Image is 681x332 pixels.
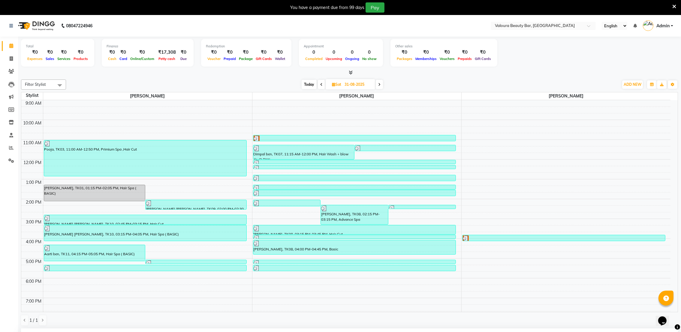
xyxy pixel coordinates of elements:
input: 2025-08-30 [343,80,373,89]
div: 11:00 AM [22,140,43,146]
span: Gift Cards [254,57,273,61]
div: [PERSON_NAME], TK08, 04:00 PM-04:45 PM, Basic [253,240,456,254]
img: logo [15,17,56,34]
span: Wallet [273,57,287,61]
div: 0 [304,49,324,56]
span: Sat [330,82,343,87]
div: Aarti ben, TK11, 05:15 PM-05:35 PM, Under arms ( Brazilian) [44,265,247,271]
span: ADD NEW [624,82,641,87]
div: [PERSON_NAME], TK08, 02:15 PM-02:20 PM, Under arm's ( chocolate) [389,205,456,209]
span: Online/Custom [129,57,156,61]
div: [PERSON_NAME] [PERSON_NAME], TK09, 02:00 PM-02:30 PM, Hair Cut [146,200,246,209]
div: Aarti ben, TK11, 04:15 PM-05:05 PM, Hair Spa ( BASIC) [44,245,145,261]
div: [PERSON_NAME] [PERSON_NAME], TK06, 12:45 PM-01:05 PM, Under arms ( Brazilian) [253,175,456,181]
div: 2:00 PM [25,199,43,205]
span: Admin [656,23,670,29]
div: 5:00 PM [25,259,43,265]
div: Dimpal ben, TK07, 11:15 AM-12:00 PM, Hair Wash + blow dry,D TAN [253,145,354,159]
div: ₹0 [129,49,156,56]
div: [PERSON_NAME] [PERSON_NAME], TK06, 01:30 PM-01:50 PM, Hair Wash + blow dry [253,190,456,196]
button: ADD NEW [622,80,643,89]
span: [PERSON_NAME] [462,92,671,100]
span: Vouchers [438,57,456,61]
div: 0 [324,49,344,56]
div: ₹0 [254,49,273,56]
div: [PERSON_NAME], TK08, 03:45 PM-03:55 PM, Eyebrows [253,235,456,239]
span: Prepaid [222,57,237,61]
div: Finance [107,44,189,49]
div: Stylist [21,92,43,99]
div: ₹0 [178,49,189,56]
span: Sales [44,57,56,61]
div: 3:00 PM [25,219,43,225]
div: 7:00 PM [25,298,43,304]
div: ₹0 [26,49,44,56]
div: [PERSON_NAME], TK13, 05:00 PM-05:10 PM, Eyebrows [253,260,456,264]
div: [PERSON_NAME] [PERSON_NAME], TK05, 12:15 PM-12:20 PM, [GEOGRAPHIC_DATA] [253,165,456,169]
span: Card [118,57,129,61]
div: Redemption [206,44,287,49]
span: Due [179,57,188,61]
div: 0 [344,49,361,56]
span: Gift Cards [473,57,493,61]
span: 1 / 1 [29,317,38,324]
div: Appointment [304,44,378,49]
span: [PERSON_NAME] [252,92,461,100]
span: Ongoing [344,57,361,61]
div: Other sales [395,44,493,49]
span: Cash [107,57,118,61]
div: [PERSON_NAME] [PERSON_NAME], TK10, 03:15 PM-04:05 PM, Hair Spa ( BASIC) [44,225,247,241]
span: Today [302,80,317,89]
div: You have a payment due from 99 days [290,4,364,11]
div: ₹0 [118,49,129,56]
button: Pay [366,2,384,13]
div: Total [26,44,89,49]
div: ₹0 [438,49,456,56]
div: Pooja, TK03, 11:00 AM-12:50 PM, Primium Spa ,Hair Cut [44,140,247,176]
img: Admin [643,20,653,31]
div: [PERSON_NAME], TK13, 05:15 PM-05:35 PM, Hair Wash + blow dry [253,265,456,271]
div: ₹17,308 [156,49,178,56]
div: [PERSON_NAME] [PERSON_NAME], TK10, 02:45 PM-03:15 PM, Hair Cut [44,215,247,224]
div: [PERSON_NAME], TK12, 03:45 PM-04:05 PM, Hair Wash + blow dry [463,235,665,241]
div: Dimpal ben, TK02, 10:45 AM-11:05 AM, Hair Wash + blow dry [253,135,456,141]
span: Petty cash [157,57,177,61]
iframe: chat widget [656,308,675,326]
span: Expenses [26,57,44,61]
div: ₹0 [237,49,254,56]
div: ₹0 [206,49,222,56]
div: [PERSON_NAME], TK08, 02:15 PM-03:15 PM, Advance Spa [321,205,388,224]
div: 12:00 PM [23,160,43,166]
div: ₹0 [473,49,493,56]
div: [PERSON_NAME], TK08, 03:15 PM-03:45 PM, Hair Cut [253,225,456,234]
div: 0 [361,49,378,56]
span: Memberships [414,57,438,61]
div: Aarti ben, TK11, 05:00 PM-05:10 PM, Eyebrows [146,260,246,264]
span: Voucher [206,57,222,61]
span: Products [72,57,89,61]
div: 1:00 PM [25,179,43,186]
div: [PERSON_NAME] [PERSON_NAME], TK06, 01:15 PM-01:30 PM, Advance wash [253,185,456,189]
b: 08047224946 [66,17,92,34]
div: [PERSON_NAME], TK01, 01:15 PM-02:05 PM, Hair Spa ( BASIC) [44,185,145,201]
div: ₹0 [107,49,118,56]
div: 4:00 PM [25,239,43,245]
span: Package [237,57,254,61]
div: [PERSON_NAME], TK08, 02:00 PM-02:20 PM, Hands ( chocolate ) [253,200,321,206]
div: [PERSON_NAME] [PERSON_NAME], TK05, 12:00 PM-12:10 PM, Eyebrows [253,160,456,164]
div: ₹0 [414,49,438,56]
div: ₹0 [395,49,414,56]
div: ₹0 [72,49,89,56]
span: [PERSON_NAME] [43,92,252,100]
div: ₹0 [222,49,237,56]
span: Packages [395,57,414,61]
span: Completed [304,57,324,61]
span: No show [361,57,378,61]
div: 9:00 AM [25,100,43,106]
span: Prepaids [456,57,473,61]
div: ₹0 [44,49,56,56]
div: ₹0 [56,49,72,56]
div: 10:00 AM [22,120,43,126]
div: ₹0 [273,49,287,56]
span: Services [56,57,72,61]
